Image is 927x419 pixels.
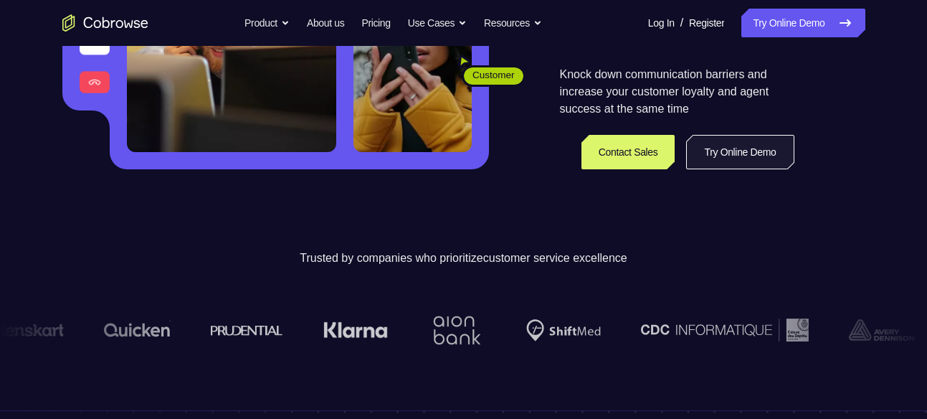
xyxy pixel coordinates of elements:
a: Contact Sales [581,135,675,169]
a: Try Online Demo [686,135,794,169]
img: Aion Bank [427,301,485,359]
p: Knock down communication barriers and increase your customer loyalty and agent success at the sam... [560,66,794,118]
a: Try Online Demo [741,9,865,37]
img: Klarna [323,321,387,339]
a: Register [689,9,724,37]
button: Product [244,9,290,37]
a: Pricing [361,9,390,37]
img: prudential [210,324,282,336]
button: Resources [484,9,542,37]
img: Shiftmed [526,319,600,342]
span: / [680,14,683,32]
a: About us [307,9,344,37]
button: Use Cases [408,9,467,37]
img: CDC Informatique [640,319,808,341]
a: Log In [648,9,675,37]
a: Go to the home page [62,14,148,32]
span: customer service excellence [483,252,627,264]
